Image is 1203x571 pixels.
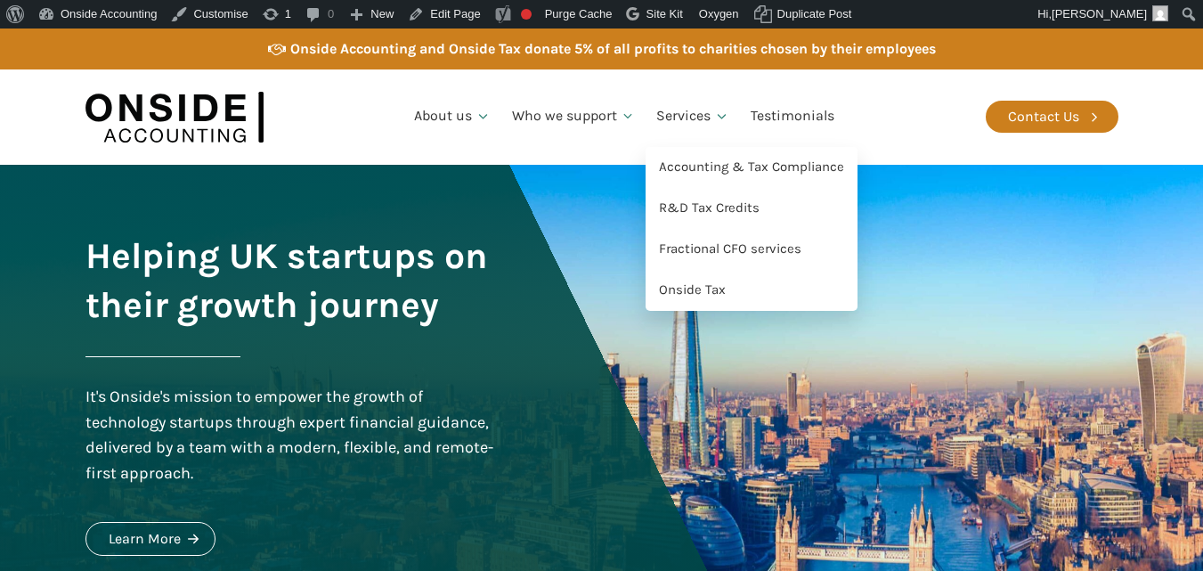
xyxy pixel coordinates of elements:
[740,86,845,147] a: Testimonials
[646,86,740,147] a: Services
[85,232,499,330] h1: Helping UK startups on their growth journey
[109,527,181,551] div: Learn More
[403,86,501,147] a: About us
[290,37,936,61] div: Onside Accounting and Onside Tax donate 5% of all profits to charities chosen by their employees
[646,229,858,270] a: Fractional CFO services
[85,384,499,486] div: It's Onside's mission to empower the growth of technology startups through expert financial guida...
[501,86,646,147] a: Who we support
[646,147,858,188] a: Accounting & Tax Compliance
[1008,105,1079,128] div: Contact Us
[1052,7,1147,20] span: [PERSON_NAME]
[521,9,532,20] div: Focus keyphrase not set
[986,101,1118,133] a: Contact Us
[85,522,215,556] a: Learn More
[646,270,858,311] a: Onside Tax
[85,83,264,151] img: Onside Accounting
[646,7,683,20] span: Site Kit
[646,188,858,229] a: R&D Tax Credits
